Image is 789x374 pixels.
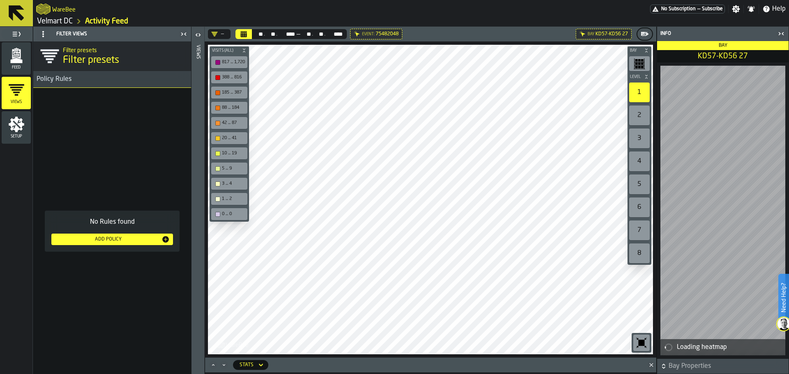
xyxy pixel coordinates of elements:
div: button-toolbar-undefined [210,207,249,222]
span: — [296,31,301,37]
div: Hide filter [579,31,586,37]
span: Bay [628,48,642,53]
div: 88 ... 184 [222,105,245,110]
nav: Breadcrumb [36,16,411,26]
div: Select date range [313,31,324,37]
div: button-toolbar-undefined [210,146,249,161]
div: 42 ... 87 [213,119,246,127]
div: button-toolbar-undefined [628,81,651,104]
div: 1 ... 2 [213,195,246,203]
div: button-toolbar-undefined [210,191,249,207]
div: button-toolbar-undefined [210,85,249,100]
label: button-toggle-Notifications [744,5,759,13]
h2: Sub Title [63,46,188,54]
div: Add Policy [55,236,161,242]
div: 1 ... 2 [222,196,245,202]
span: Filter presets [63,54,119,67]
div: Policy Rules [37,74,185,84]
div: Views [195,43,201,372]
header: Views [191,27,204,374]
div: 5 [629,174,650,194]
div: Info [659,31,775,37]
label: button-toggle-Close me [178,29,189,39]
div: 42 ... 87 [222,120,245,126]
div: Select date range [277,31,295,37]
div: 0 ... 0 [222,211,245,217]
div: 817 ... 1,720 [213,58,246,67]
div: Bay [588,32,595,37]
div: 5 ... 9 [222,166,245,171]
button: button- [637,28,652,40]
span: Views [2,100,31,104]
a: logo-header [36,2,51,16]
div: 4 [629,151,650,171]
span: Feed [2,65,31,70]
div: 185 ... 387 [213,88,246,97]
div: . [324,31,325,37]
button: button- [657,359,789,374]
div: title-Filter presets [33,41,191,71]
header: Info [657,27,789,41]
div: button-toolbar-undefined [210,161,249,176]
a: link-to-/wh/i/f27944ef-e44e-4cb8-aca8-30c52093261f/feed/fa67d4be-d497-4c68-adb1-b7aae839db33 [85,17,128,26]
div: button-toolbar-undefined [628,104,651,127]
div: button-toolbar-undefined [628,219,651,242]
span: Setup [2,134,31,139]
div: 817 ... 1,720 [222,60,245,65]
span: Help [772,4,786,14]
div: DropdownMenuValue- [211,31,224,37]
div: Menu Subscription [650,5,725,14]
div: button-toolbar-undefined [210,55,249,70]
div: button-toolbar-undefined [210,131,249,146]
label: button-toggle-Close me [775,29,787,39]
div: button-toolbar-undefined [632,333,651,353]
li: menu Setup [2,111,31,144]
div: 6 [629,197,650,217]
div: button-toolbar-undefined [210,100,249,115]
div: Hide filter [354,31,360,37]
div: button-toolbar-undefined [210,70,249,85]
a: link-to-/wh/i/f27944ef-e44e-4cb8-aca8-30c52093261f/pricing/ [650,5,725,14]
div: button-toolbar-undefined [210,115,249,131]
span: Bay [719,43,727,48]
div: 3 ... 4 [213,179,246,188]
div: 5 ... 9 [213,164,246,173]
div: . [276,31,277,37]
div: Loading heatmap [677,342,782,352]
div: 88 ... 184 [213,103,246,112]
label: button-toggle-Help [759,4,789,14]
div: . [264,31,265,37]
h2: Sub Title [52,5,76,13]
span: KD57-KD56 27 [659,52,787,61]
div: button-toolbar-undefined [628,196,651,219]
span: Subscribe [702,6,723,12]
div: 3 [629,128,650,148]
button: button- [628,73,651,81]
button: button- [628,46,651,55]
div: 20 ... 41 [222,135,245,141]
label: button-toggle-Settings [729,5,743,13]
button: button-Add Policy [51,234,173,245]
div: Select date range [301,31,312,37]
label: button-toggle-Open [192,28,204,43]
button: Close [646,361,656,369]
div: button-toolbar-undefined [628,150,651,173]
div: button-toolbar-undefined [628,127,651,150]
li: menu Views [2,77,31,110]
span: No Subscription [661,6,696,12]
div: DropdownMenuValue- [208,29,231,39]
li: menu Feed [2,42,31,75]
div: 185 ... 387 [222,90,245,95]
div: . [312,31,313,37]
div: 0 ... 0 [213,210,246,218]
div: Select date range [325,31,344,37]
svg: Reset zoom and position [635,336,648,349]
div: Select date range [235,29,347,39]
button: Select date range [235,29,252,39]
div: button-toolbar-undefined [210,176,249,191]
div: 10 ... 19 [222,151,245,156]
div: Select date range [265,31,276,37]
span: KD57-KD56 27 [595,31,628,37]
div: 10 ... 19 [213,149,246,158]
a: logo-header [210,336,256,353]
